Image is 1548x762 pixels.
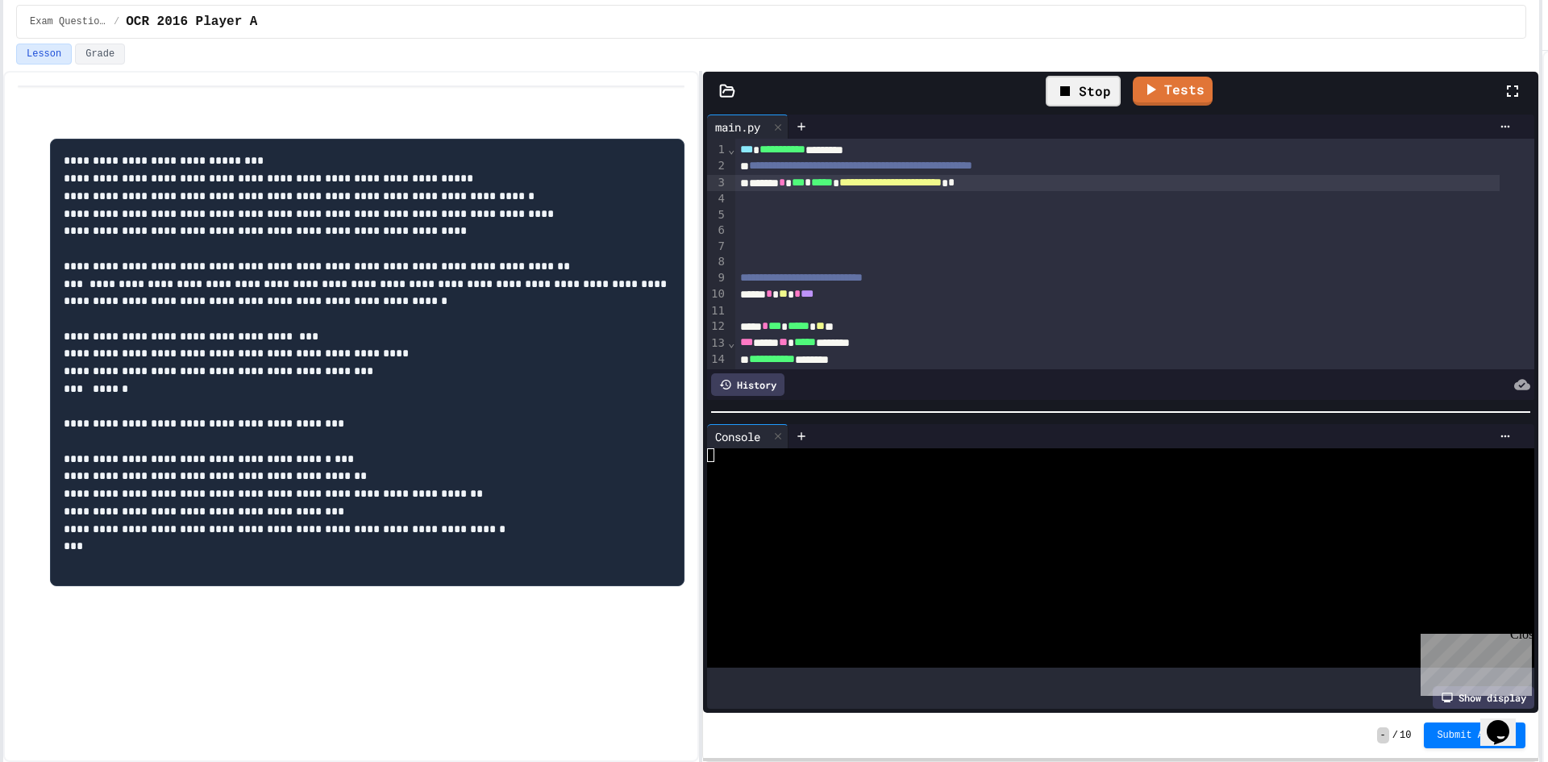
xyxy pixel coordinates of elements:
[6,6,111,102] div: Chat with us now!Close
[707,270,727,286] div: 9
[707,352,727,368] div: 14
[707,142,727,158] div: 1
[1046,76,1121,106] div: Stop
[707,158,727,174] div: 2
[1414,627,1532,696] iframe: chat widget
[1392,729,1398,742] span: /
[727,143,735,156] span: Fold line
[1437,729,1513,742] span: Submit Answer
[1377,727,1389,743] span: -
[707,424,789,448] div: Console
[126,12,257,31] span: OCR 2016 Player A
[114,15,119,28] span: /
[1133,77,1213,106] a: Tests
[707,428,768,445] div: Console
[707,175,727,191] div: 3
[707,335,727,352] div: 13
[707,303,727,319] div: 11
[707,191,727,207] div: 4
[707,239,727,255] div: 7
[707,368,727,384] div: 15
[727,336,735,349] span: Fold line
[75,44,125,65] button: Grade
[707,319,727,335] div: 12
[1400,729,1411,742] span: 10
[707,207,727,223] div: 5
[711,373,784,396] div: History
[1480,697,1532,746] iframe: chat widget
[16,44,72,65] button: Lesson
[1424,722,1525,748] button: Submit Answer
[707,286,727,302] div: 10
[707,254,727,270] div: 8
[1433,686,1534,709] div: Show display
[707,115,789,139] div: main.py
[707,119,768,135] div: main.py
[707,223,727,239] div: 6
[30,15,107,28] span: Exam Questions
